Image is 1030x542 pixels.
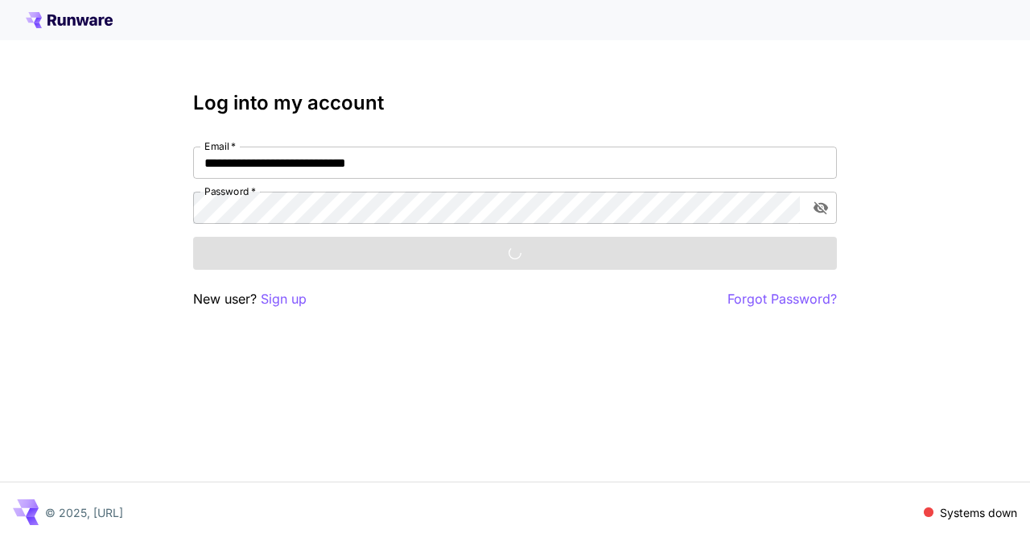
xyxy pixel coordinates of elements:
p: © 2025, [URL] [45,504,123,521]
label: Password [204,184,256,198]
label: Email [204,139,236,153]
p: Systems down [940,504,1017,521]
h3: Log into my account [193,92,837,114]
button: Sign up [261,289,307,309]
p: New user? [193,289,307,309]
button: toggle password visibility [806,193,835,222]
button: Forgot Password? [727,289,837,309]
